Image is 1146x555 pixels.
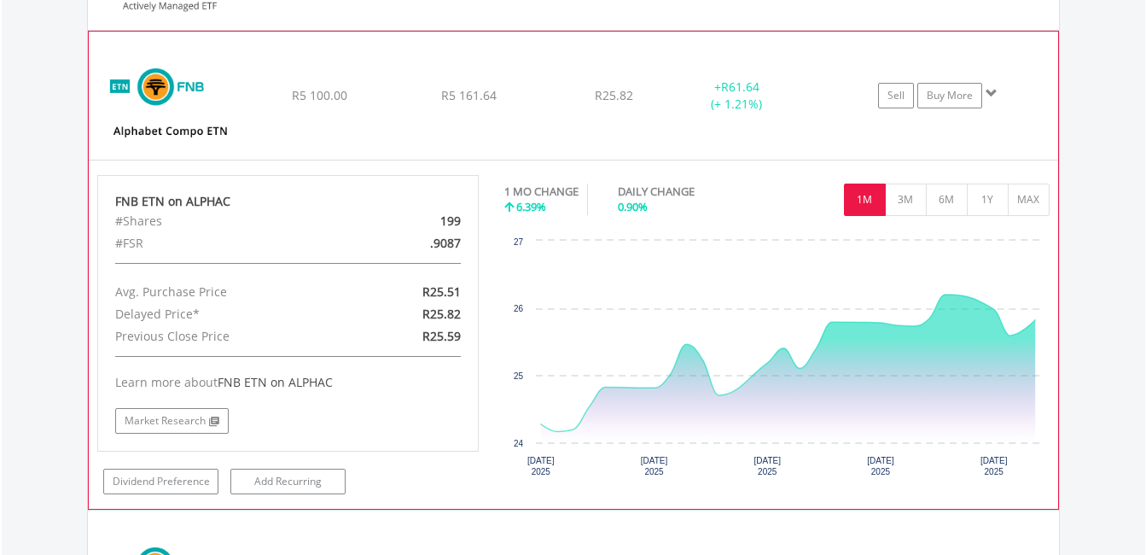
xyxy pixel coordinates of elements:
span: R25.82 [595,87,633,103]
div: 1 MO CHANGE [504,184,579,200]
div: Avg. Purchase Price [102,281,350,303]
div: Delayed Price* [102,303,350,325]
text: [DATE] 2025 [753,456,781,476]
button: 6M [926,184,968,216]
div: FNB ETN on ALPHAC [115,193,462,210]
button: 3M [885,184,927,216]
div: Previous Close Price [102,325,350,348]
a: Sell [878,83,914,108]
div: .9087 [350,232,474,254]
div: #FSR [102,232,350,254]
button: MAX [1008,184,1050,216]
svg: Interactive chart [504,232,1049,488]
a: Dividend Preference [103,469,218,494]
text: [DATE] 2025 [980,456,1008,476]
text: [DATE] 2025 [527,456,555,476]
span: R5 161.64 [441,87,497,103]
div: Learn more about [115,374,462,391]
span: R25.51 [422,283,461,300]
span: 0.90% [618,199,648,214]
text: 24 [514,439,524,448]
text: 25 [514,371,524,381]
span: R25.59 [422,328,461,344]
div: + (+ 1.21%) [672,79,800,113]
button: 1M [844,184,886,216]
text: [DATE] 2025 [641,456,668,476]
a: Buy More [917,83,982,108]
button: 1Y [967,184,1009,216]
span: R5 100.00 [292,87,347,103]
div: Chart. Highcharts interactive chart. [504,232,1050,488]
div: DAILY CHANGE [618,184,754,200]
img: EQU.ZA.ALETNC.png [97,53,244,155]
span: R61.64 [721,79,759,95]
text: 26 [514,304,524,313]
span: 6.39% [516,199,546,214]
text: [DATE] 2025 [867,456,894,476]
text: 27 [514,237,524,247]
a: Add Recurring [230,469,346,494]
span: FNB ETN on ALPHAC [218,374,333,390]
span: R25.82 [422,306,461,322]
div: 199 [350,210,474,232]
div: #Shares [102,210,350,232]
a: Market Research [115,408,229,434]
